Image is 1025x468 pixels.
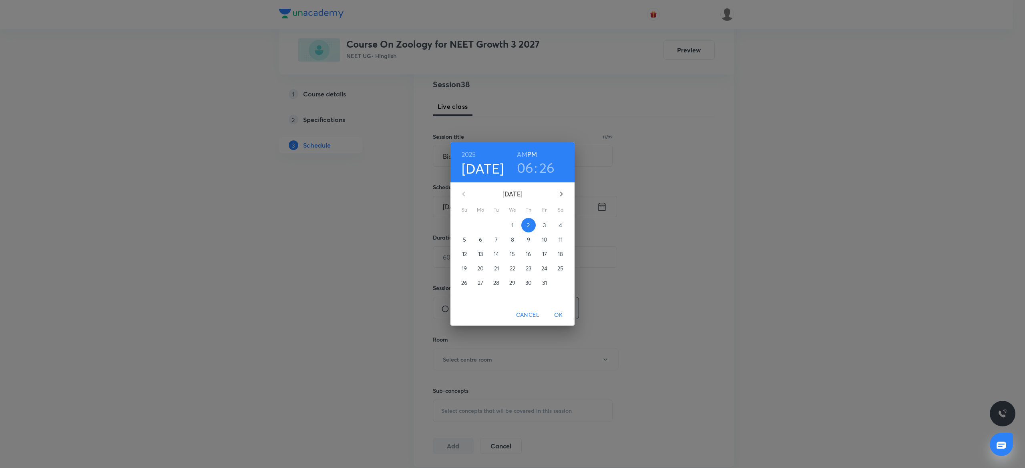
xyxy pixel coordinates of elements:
[521,232,536,247] button: 9
[473,232,488,247] button: 6
[542,250,547,258] p: 17
[537,206,552,214] span: Fr
[537,247,552,261] button: 17
[526,250,531,258] p: 16
[517,149,527,160] button: AM
[510,264,515,272] p: 22
[557,264,563,272] p: 25
[511,236,514,244] p: 8
[489,206,504,214] span: Tu
[521,261,536,276] button: 23
[489,247,504,261] button: 14
[539,159,555,176] button: 26
[489,232,504,247] button: 7
[527,149,537,160] button: PM
[473,189,552,199] p: [DATE]
[473,261,488,276] button: 20
[537,276,552,290] button: 31
[478,250,483,258] p: 13
[457,261,472,276] button: 19
[457,247,472,261] button: 12
[462,160,504,177] button: [DATE]
[457,206,472,214] span: Su
[493,279,499,287] p: 28
[462,264,467,272] p: 19
[505,247,520,261] button: 15
[527,221,530,229] p: 2
[505,206,520,214] span: We
[517,159,534,176] button: 06
[543,221,546,229] p: 3
[521,276,536,290] button: 30
[489,261,504,276] button: 21
[479,236,482,244] p: 6
[473,247,488,261] button: 13
[541,264,547,272] p: 24
[473,276,488,290] button: 27
[546,308,571,322] button: OK
[542,236,547,244] p: 10
[537,261,552,276] button: 24
[553,261,568,276] button: 25
[494,264,499,272] p: 21
[457,276,472,290] button: 26
[473,206,488,214] span: Mo
[553,232,568,247] button: 11
[495,236,498,244] p: 7
[513,308,543,322] button: Cancel
[553,247,568,261] button: 18
[463,236,466,244] p: 5
[494,250,499,258] p: 14
[462,250,467,258] p: 12
[461,279,467,287] p: 26
[510,250,515,258] p: 15
[537,218,552,232] button: 3
[534,159,537,176] h3: :
[521,206,536,214] span: Th
[462,149,476,160] button: 2025
[478,279,483,287] p: 27
[559,221,562,229] p: 4
[525,279,532,287] p: 30
[553,218,568,232] button: 4
[542,279,547,287] p: 31
[553,206,568,214] span: Sa
[527,236,530,244] p: 9
[516,310,539,320] span: Cancel
[559,236,563,244] p: 11
[549,310,568,320] span: OK
[537,232,552,247] button: 10
[521,247,536,261] button: 16
[489,276,504,290] button: 28
[505,261,520,276] button: 22
[505,232,520,247] button: 8
[505,276,520,290] button: 29
[526,264,531,272] p: 23
[457,232,472,247] button: 5
[477,264,484,272] p: 20
[558,250,563,258] p: 18
[521,218,536,232] button: 2
[509,279,515,287] p: 29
